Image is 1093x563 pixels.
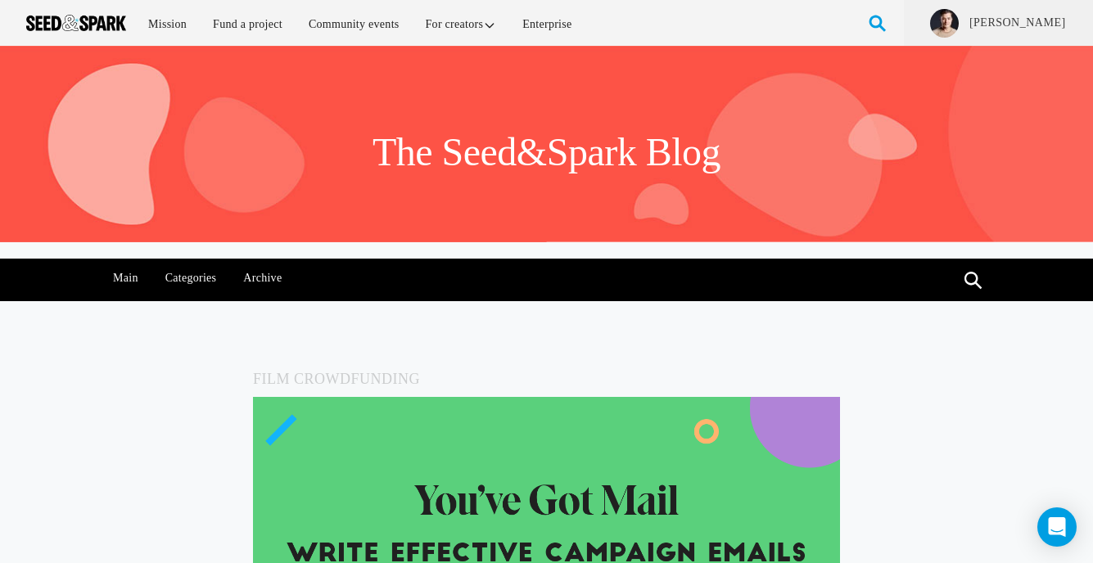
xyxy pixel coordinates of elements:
[414,7,508,42] a: For creators
[968,15,1067,31] a: [PERSON_NAME]
[1037,507,1077,547] div: Open Intercom Messenger
[26,15,126,31] img: Seed amp; Spark
[373,128,720,177] h1: The Seed&Spark Blog
[201,7,294,42] a: Fund a project
[137,7,198,42] a: Mission
[105,259,147,298] a: Main
[253,367,840,391] h5: Film Crowdfunding
[235,259,291,298] a: Archive
[297,7,411,42] a: Community events
[511,7,583,42] a: Enterprise
[930,9,959,38] img: 900793b11b940c13.jpg
[156,259,225,298] a: Categories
